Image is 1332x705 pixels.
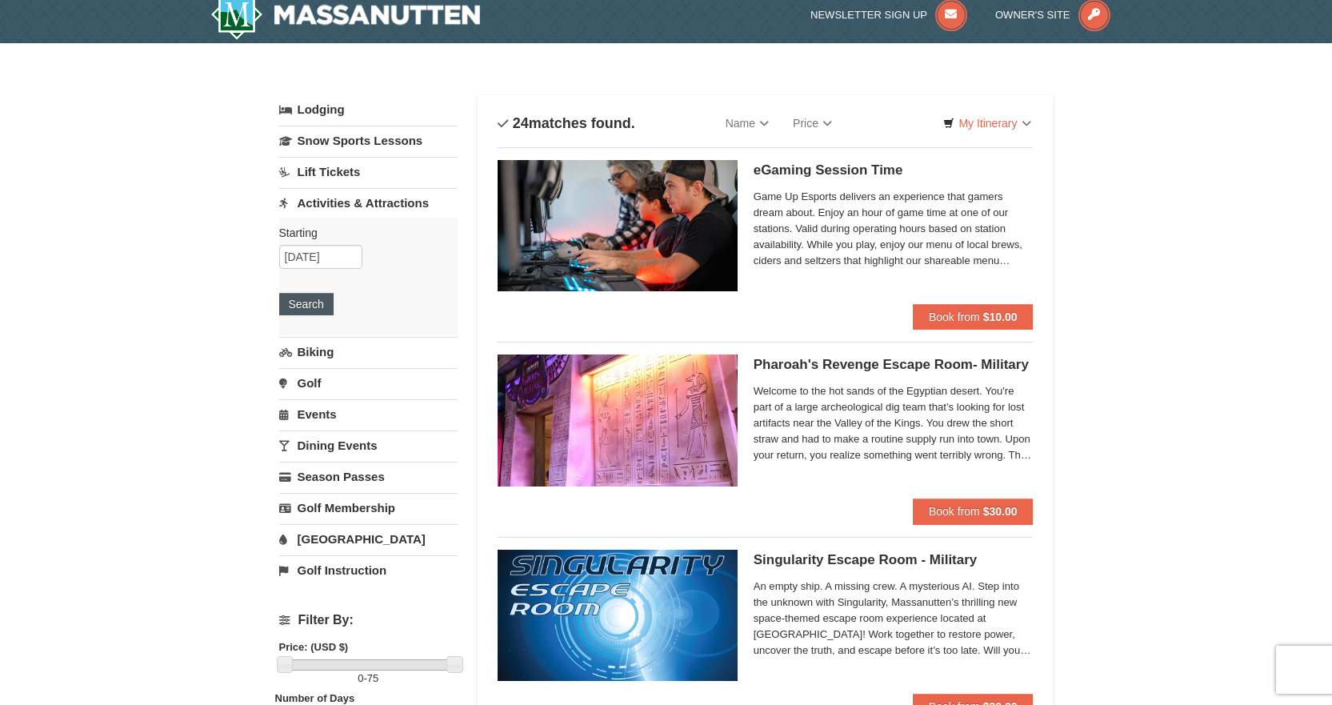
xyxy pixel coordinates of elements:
[983,505,1018,518] strong: $30.00
[279,613,458,627] h4: Filter By:
[754,357,1034,373] h5: Pharoah's Revenge Escape Room- Military
[754,383,1034,463] span: Welcome to the hot sands of the Egyptian desert. You're part of a large archeological dig team th...
[498,355,738,486] img: 6619913-410-20a124c9.jpg
[279,641,349,653] strong: Price: (USD $)
[754,162,1034,178] h5: eGaming Session Time
[929,505,980,518] span: Book from
[279,126,458,155] a: Snow Sports Lessons
[279,462,458,491] a: Season Passes
[279,368,458,398] a: Golf
[781,107,844,139] a: Price
[279,188,458,218] a: Activities & Attractions
[279,493,458,523] a: Golf Membership
[279,337,458,367] a: Biking
[498,160,738,291] img: 19664770-34-0b975b5b.jpg
[279,671,458,687] label: -
[810,9,927,21] span: Newsletter Sign Up
[279,399,458,429] a: Events
[279,555,458,585] a: Golf Instruction
[279,157,458,186] a: Lift Tickets
[279,524,458,554] a: [GEOGRAPHIC_DATA]
[275,692,355,704] strong: Number of Days
[913,304,1034,330] button: Book from $10.00
[367,672,378,684] span: 75
[754,552,1034,568] h5: Singularity Escape Room - Military
[995,9,1110,21] a: Owner's Site
[279,95,458,124] a: Lodging
[929,310,980,323] span: Book from
[498,115,635,131] h4: matches found.
[754,579,1034,659] span: An empty ship. A missing crew. A mysterious AI. Step into the unknown with Singularity, Massanutt...
[810,9,967,21] a: Newsletter Sign Up
[513,115,529,131] span: 24
[279,293,334,315] button: Search
[279,431,458,460] a: Dining Events
[279,225,446,241] label: Starting
[983,310,1018,323] strong: $10.00
[358,672,363,684] span: 0
[498,550,738,681] img: 6619913-520-2f5f5301.jpg
[754,189,1034,269] span: Game Up Esports delivers an experience that gamers dream about. Enjoy an hour of game time at one...
[714,107,781,139] a: Name
[995,9,1070,21] span: Owner's Site
[913,499,1034,524] button: Book from $30.00
[933,111,1041,135] a: My Itinerary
